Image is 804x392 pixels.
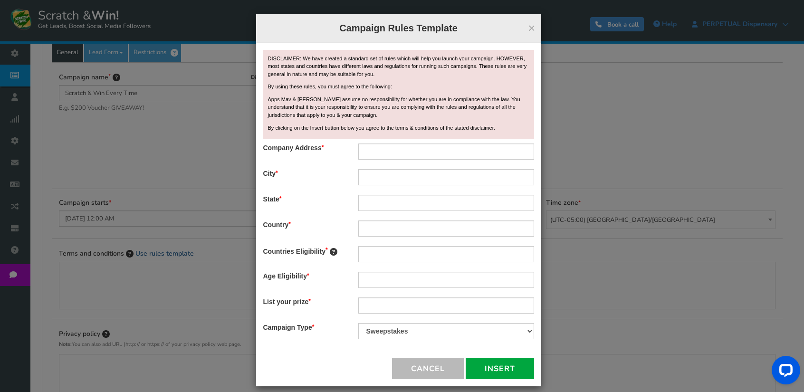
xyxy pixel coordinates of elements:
p: Apps Mav & [PERSON_NAME] assume no responsibility for whether you are in compliance with the law.... [268,96,529,119]
p: DISCLAIMER: We have created a standard set of rules which will help you launch your campaign. HOW... [268,55,529,78]
label: Company Address [256,143,351,153]
h4: Campaign Rules Template [263,21,534,35]
label: Countries Eligibility [256,246,351,257]
span: × [528,21,535,35]
p: By clicking on the Insert button below you agree to the terms & conditions of the stated disclaimer. [268,124,529,132]
label: Country [256,220,351,229]
label: Age Eligibility [256,272,351,281]
button: Insert [466,358,534,379]
label: City [256,169,351,178]
p: By using these rules, you must agree to the following: [268,83,529,91]
iframe: LiveChat chat widget [764,352,804,392]
label: List your prize [256,297,351,306]
button: Cancel [392,358,464,379]
label: State [256,195,351,204]
label: Campaign Type [256,323,351,332]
